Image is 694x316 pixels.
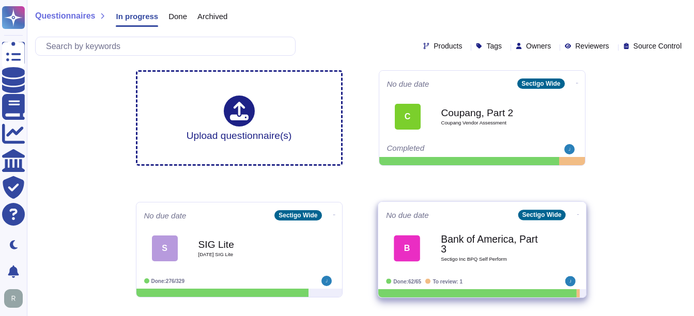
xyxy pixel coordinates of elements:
span: No due date [387,80,429,88]
span: Done: 276/329 [151,278,185,284]
b: Coupang, Part 2 [441,108,545,118]
span: In progress [116,12,158,20]
span: No due date [386,211,429,219]
span: Done [168,12,187,20]
div: C [395,104,421,130]
img: user [321,276,332,286]
span: Done: 62/65 [393,278,421,284]
div: Sectigo Wide [274,210,321,220]
div: B [394,235,420,261]
div: Upload questionnaire(s) [187,96,292,140]
div: Sectigo Wide [517,78,564,89]
div: Sectigo Wide [518,210,565,220]
span: Coupang Vendor Assessment [441,120,545,125]
span: Source Control [634,42,682,50]
span: Sectigo Inc BPQ Self Perform [441,257,545,262]
span: Questionnaires [35,12,95,20]
span: No due date [144,212,187,219]
div: S [152,235,178,261]
button: user [2,287,30,310]
b: Bank of America, Part 3 [441,234,545,255]
input: Search by keywords [41,37,295,55]
span: Products [434,42,462,50]
span: To review: 1 [433,278,462,284]
span: [DATE] SIG Lite [198,252,302,257]
img: user [565,276,575,287]
b: SIG Lite [198,240,302,249]
span: Owners [526,42,551,50]
div: Completed [387,144,514,154]
img: user [564,144,575,154]
span: Tags [486,42,502,50]
img: user [4,289,23,308]
span: Reviewers [575,42,609,50]
span: Archived [197,12,227,20]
